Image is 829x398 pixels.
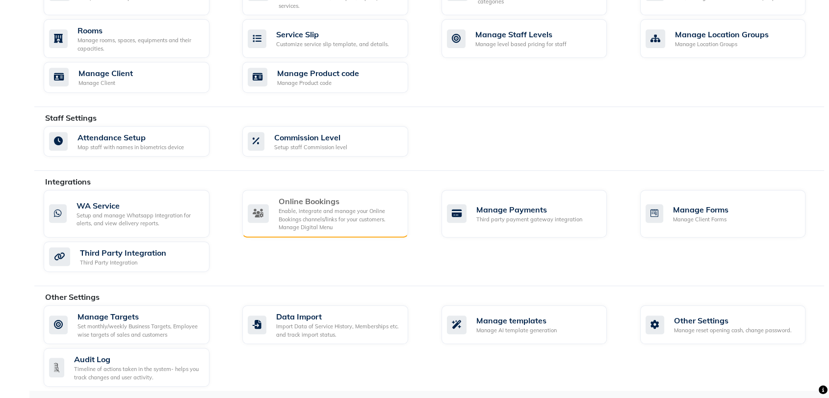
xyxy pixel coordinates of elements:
div: Manage reset opening cash, change password. [674,326,792,335]
a: Service SlipCustomize service slip template, and details. [242,19,426,58]
div: Manage Location Groups [675,28,769,40]
div: Data Import [276,311,400,322]
a: RoomsManage rooms, spaces, equipments and their capacities. [44,19,228,58]
a: Manage ClientManage Client [44,62,228,93]
div: Manage Forms [673,204,728,215]
div: Enable, integrate and manage your Online Bookings channels/links for your customers. Manage Digit... [279,207,400,232]
a: Third Party IntegrationThird Party Integration [44,241,228,272]
a: Manage TargetsSet monthly/weekly Business Targets, Employee wise targets of sales and customers [44,305,228,344]
a: Data ImportImport Data of Service History, Memberships etc. and track import status. [242,305,426,344]
div: Manage Client Forms [673,215,728,224]
a: WA ServiceSetup and manage Whatsapp Integration for alerts, and view delivery reports. [44,190,228,238]
img: check-list.png [49,358,64,377]
div: Map staff with names in biometrics device [78,143,184,152]
div: Set monthly/weekly Business Targets, Employee wise targets of sales and customers [78,322,202,339]
div: Timeline of actions taken in the system- helps you track changes and user activity. [74,365,202,381]
a: Manage Location GroupsManage Location Groups [640,19,824,58]
div: Manage Client [78,67,133,79]
div: Manage level based pricing for staff [475,40,567,49]
a: Online BookingsEnable, integrate and manage your Online Bookings channels/links for your customer... [242,190,426,238]
a: Manage FormsManage Client Forms [640,190,824,238]
div: Customize service slip template, and details. [276,40,389,49]
div: Service Slip [276,28,389,40]
div: WA Service [77,200,202,212]
div: Audit Log [74,353,202,365]
div: Rooms [78,25,202,36]
div: Import Data of Service History, Memberships etc. and track import status. [276,322,400,339]
div: Other Settings [674,315,792,326]
div: Commission Level [274,132,347,143]
a: Manage Product codeManage Product code [242,62,426,93]
div: Manage Staff Levels [475,28,567,40]
div: Manage rooms, spaces, equipments and their capacities. [78,36,202,53]
div: Setup staff Commission level [274,143,347,152]
a: Manage PaymentsThird party payment gateway integration [441,190,625,238]
div: Manage Location Groups [675,40,769,49]
div: Third Party Integration [80,259,166,267]
a: Audit LogTimeline of actions taken in the system- helps you track changes and user activity. [44,348,228,387]
div: Manage Product code [277,67,359,79]
a: Manage templatesManage AI template generation [441,305,625,344]
div: Attendance Setup [78,132,184,143]
div: Third party payment gateway integration [476,215,582,224]
a: Attendance SetupMap staff with names in biometrics device [44,126,228,157]
div: Manage Payments [476,204,582,215]
a: Other SettingsManage reset opening cash, change password. [640,305,824,344]
div: Manage Targets [78,311,202,322]
div: Manage AI template generation [476,326,557,335]
div: Third Party Integration [80,247,166,259]
a: Manage Staff LevelsManage level based pricing for staff [441,19,625,58]
div: Manage Client [78,79,133,87]
a: Commission LevelSetup staff Commission level [242,126,426,157]
div: Manage Product code [277,79,359,87]
div: Manage templates [476,315,557,326]
div: Setup and manage Whatsapp Integration for alerts, and view delivery reports. [77,212,202,228]
div: Online Bookings [279,195,400,207]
